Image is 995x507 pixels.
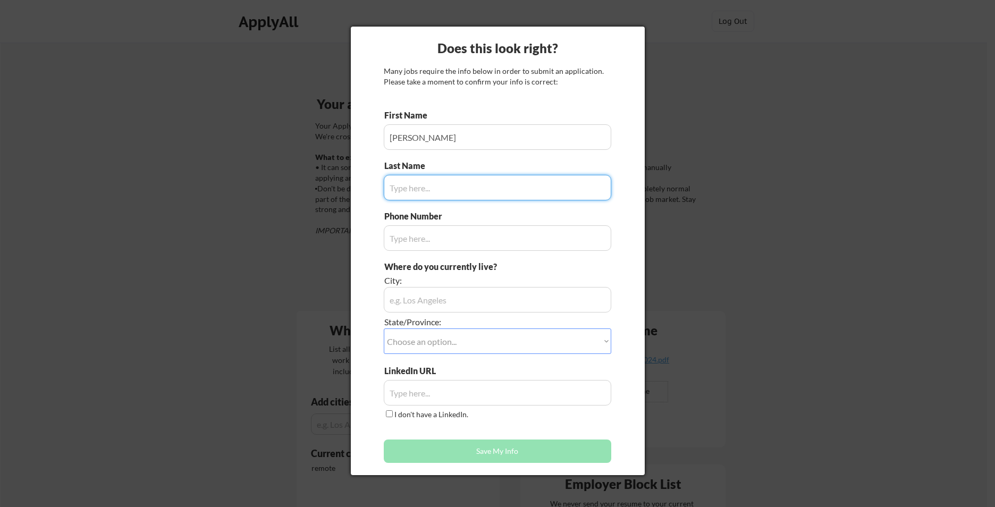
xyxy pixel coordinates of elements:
div: Many jobs require the info below in order to submit an application. Please take a moment to confi... [384,66,611,87]
div: City: [384,275,552,286]
div: First Name [384,109,436,121]
div: Does this look right? [351,39,645,57]
div: State/Province: [384,316,552,328]
input: Type here... [384,175,611,200]
div: Where do you currently live? [384,261,552,273]
div: Last Name [384,160,436,172]
button: Save My Info [384,440,611,463]
div: LinkedIn URL [384,365,463,377]
div: Phone Number [384,210,448,222]
label: I don't have a LinkedIn. [394,410,468,419]
input: Type here... [384,380,611,405]
input: e.g. Los Angeles [384,287,611,312]
input: Type here... [384,124,611,150]
input: Type here... [384,225,611,251]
